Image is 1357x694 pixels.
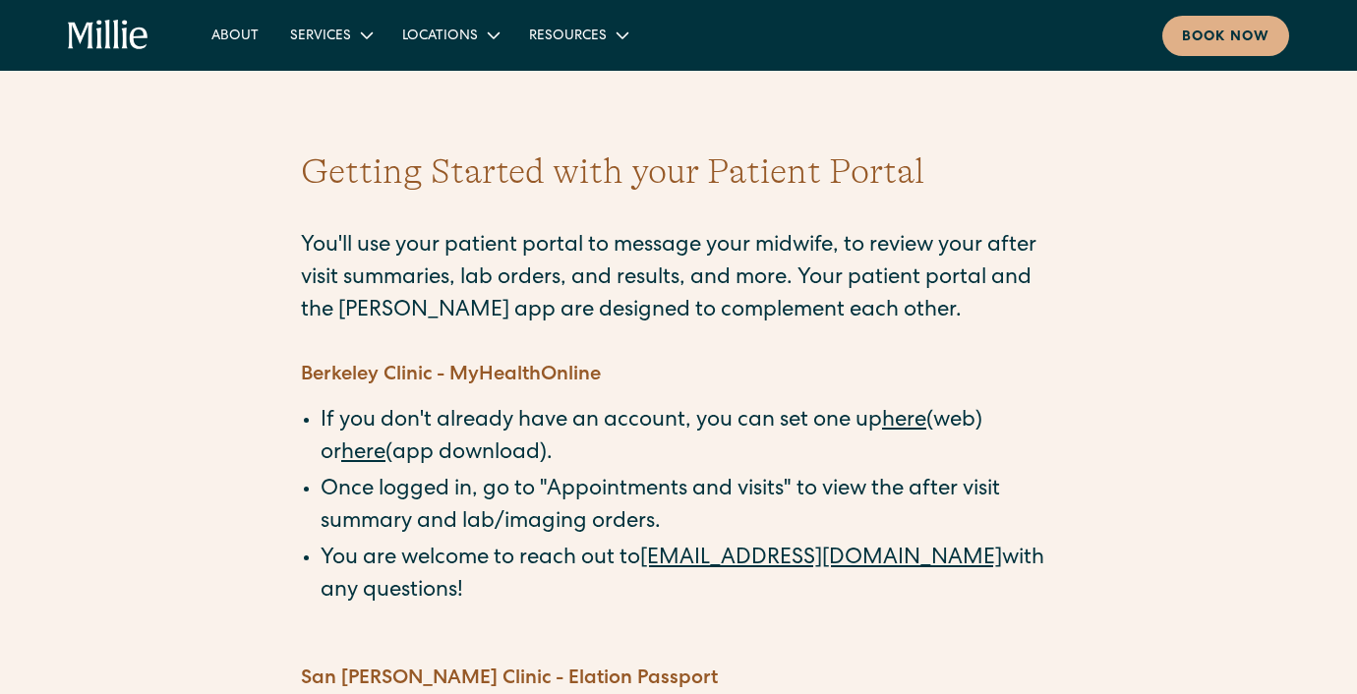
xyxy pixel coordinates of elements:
p: ‍ [301,632,1056,665]
div: Book now [1182,28,1269,48]
a: here [882,411,926,433]
div: Locations [386,19,513,51]
li: You are welcome to reach out to with any questions! [321,544,1056,608]
p: ‍ [301,328,1056,361]
a: [EMAIL_ADDRESS][DOMAIN_NAME] [640,549,1002,570]
a: Book now [1162,16,1289,56]
div: Resources [513,19,642,51]
li: If you don't already have an account, you can set one up (web) or (app download). [321,406,1056,471]
div: Services [290,27,351,47]
div: Locations [402,27,478,47]
a: home [68,20,148,51]
strong: San [PERSON_NAME] Clinic - Elation Passport [301,669,718,689]
a: About [196,19,274,51]
div: Resources [529,27,607,47]
li: Once logged in, go to "Appointments and visits" to view the after visit summary and lab/imaging o... [321,475,1056,540]
strong: Berkeley Clinic - MyHealthOnline [301,366,601,385]
p: You'll use your patient portal to message your midwife, to review your after visit summaries, lab... [301,199,1056,328]
h1: Getting Started with your Patient Portal [301,145,1056,199]
div: Services [274,19,386,51]
a: here [341,443,385,465]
